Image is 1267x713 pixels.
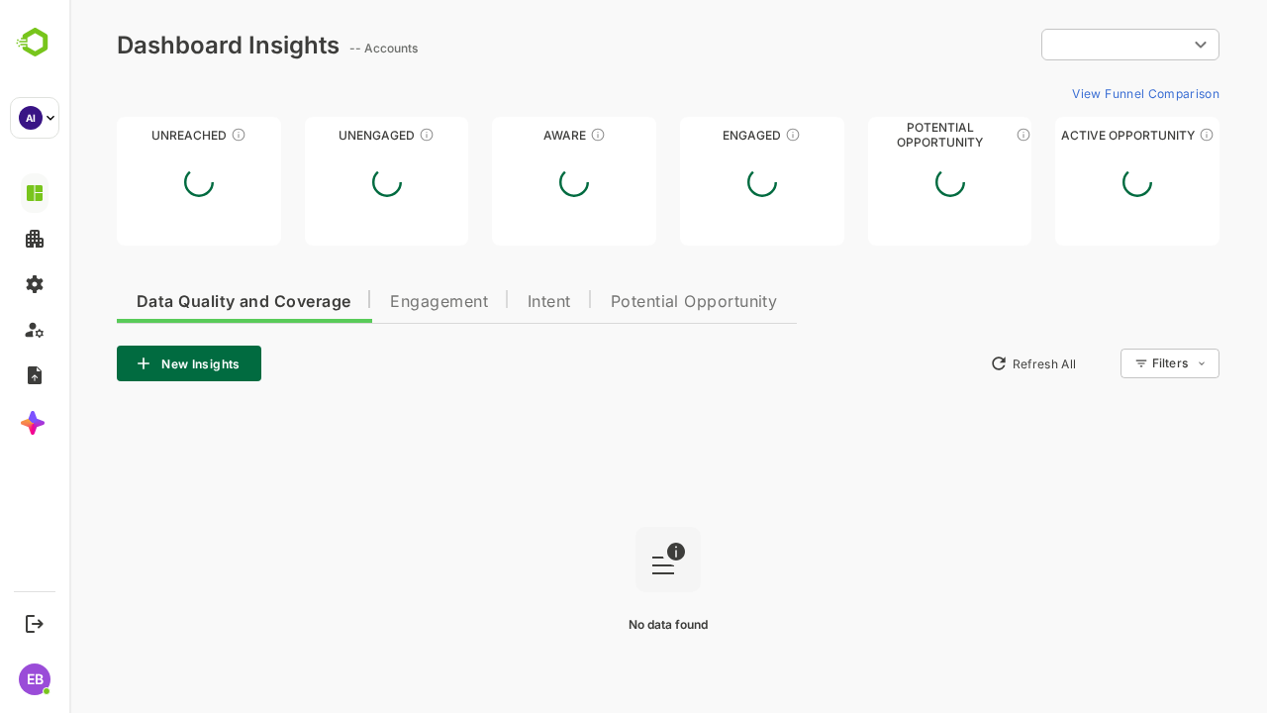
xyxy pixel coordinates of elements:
div: These accounts have not shown enough engagement and need nurturing [349,127,365,143]
span: Intent [458,294,502,310]
button: Refresh All [912,348,1016,379]
div: These accounts have not been engaged with for a defined time period [161,127,177,143]
div: These accounts are warm, further nurturing would qualify them to MQAs [716,127,731,143]
div: These accounts have just entered the buying cycle and need further nurturing [521,127,536,143]
div: Active Opportunity [986,128,1150,143]
span: No data found [559,617,638,632]
span: Engagement [321,294,419,310]
span: Potential Opportunity [541,294,709,310]
div: Unengaged [236,128,400,143]
div: ​ [972,27,1150,62]
button: New Insights [48,346,192,381]
div: Engaged [611,128,775,143]
div: Unreached [48,128,212,143]
img: BambooboxLogoMark.f1c84d78b4c51b1a7b5f700c9845e183.svg [10,24,60,61]
button: View Funnel Comparison [995,77,1150,109]
div: These accounts have open opportunities which might be at any of the Sales Stages [1129,127,1145,143]
div: Aware [423,128,587,143]
div: Potential Opportunity [799,128,963,143]
div: EB [19,663,50,695]
button: Logout [21,610,48,637]
div: Filters [1081,346,1150,381]
div: Dashboard Insights [48,31,270,59]
ag: -- Accounts [280,41,354,55]
div: Filters [1083,356,1119,370]
span: Data Quality and Coverage [67,294,281,310]
div: These accounts are MQAs and can be passed on to Inside Sales [946,127,962,143]
div: AI [19,106,43,130]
